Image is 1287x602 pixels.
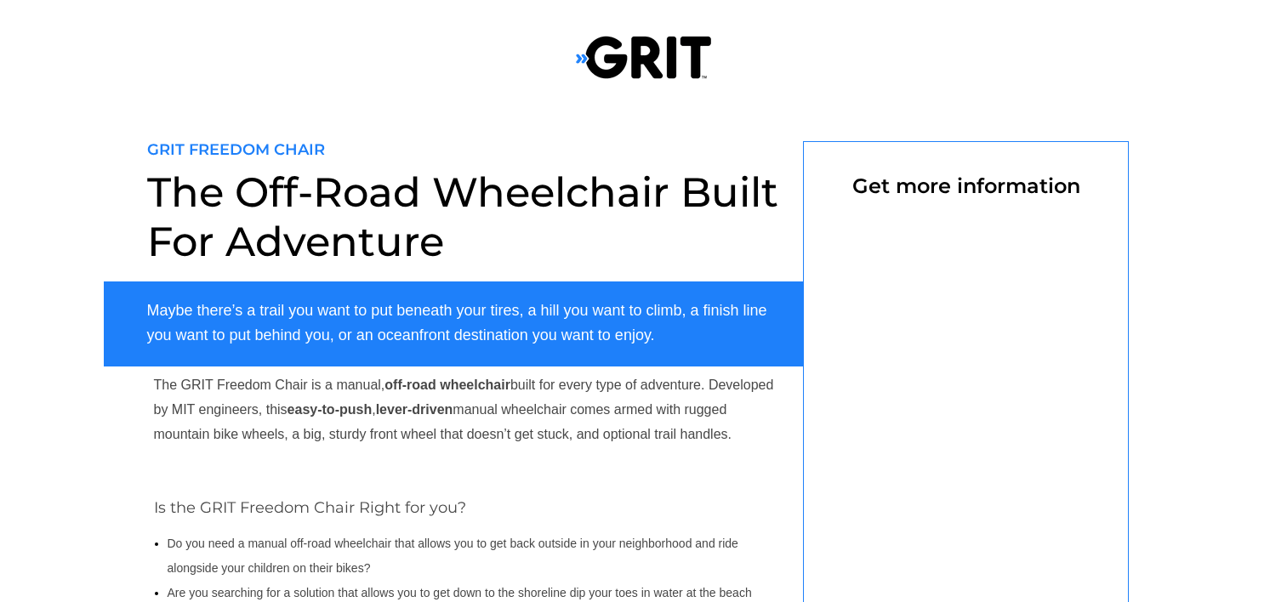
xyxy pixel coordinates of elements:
strong: easy-to-push [288,402,373,417]
span: Are you searching for a solution that allows you to get down to the shoreline dip your toes in wa... [168,586,752,599]
span: Is the GRIT Freedom Chair Right for you? [154,498,466,517]
span: GRIT FREEDOM CHAIR [147,140,325,159]
strong: lever-driven [376,402,453,417]
span: The Off-Road Wheelchair Built For Adventure [147,168,778,266]
span: The GRIT Freedom Chair is a manual, built for every type of adventure. Developed by MIT engineers... [154,378,774,441]
strong: off-road wheelchair [384,378,510,392]
span: Get more information [852,173,1080,198]
span: Maybe there’s a trail you want to put beneath your tires, a hill you want to climb, a finish line... [147,302,767,344]
span: Do you need a manual off-road wheelchair that allows you to get back outside in your neighborhood... [168,537,738,575]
